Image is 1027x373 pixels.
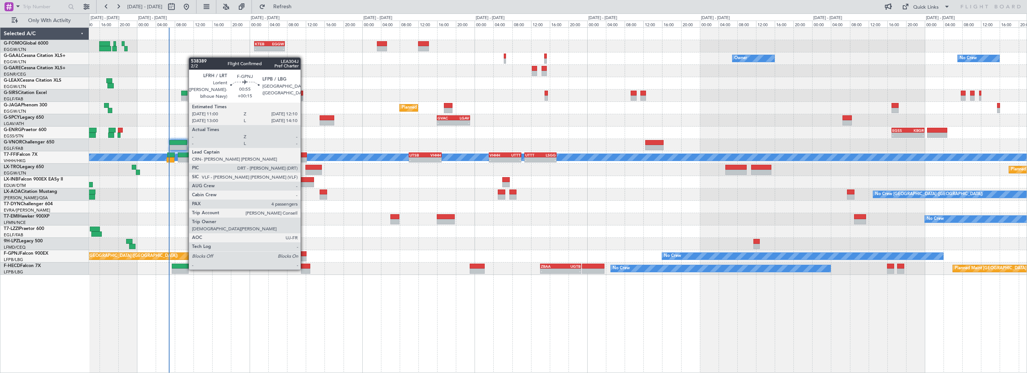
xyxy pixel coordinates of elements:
div: UTTT [525,153,540,157]
div: Planned Maint [GEOGRAPHIC_DATA] ([GEOGRAPHIC_DATA]) [402,102,519,113]
span: G-SIRS [4,91,18,95]
a: G-GAALCessna Citation XLS+ [4,54,65,58]
div: 20:00 [569,21,587,27]
div: Quick Links [913,4,939,11]
div: 12:00 [981,21,1000,27]
div: 04:00 [831,21,850,27]
div: - [490,158,505,162]
div: [DATE] - [DATE] [926,15,955,21]
div: 04:00 [606,21,625,27]
div: 08:00 [850,21,869,27]
div: 08:00 [287,21,306,27]
div: 00:00 [700,21,719,27]
a: [PERSON_NAME]/QSA [4,195,48,201]
div: No Crew [664,251,681,262]
a: G-SPCYLegacy 650 [4,115,44,120]
span: LX-TRO [4,165,20,169]
div: 12:00 [531,21,550,27]
div: 08:00 [625,21,643,27]
div: 04:00 [944,21,962,27]
div: - [561,269,580,273]
span: F-HECD [4,264,20,268]
a: G-JAGAPhenom 300 [4,103,47,107]
span: G-SPCY [4,115,20,120]
a: G-GARECessna Citation XLS+ [4,66,65,70]
div: No Crew [613,263,630,274]
span: Refresh [267,4,298,9]
span: G-FOMO [4,41,23,46]
div: 20:00 [793,21,812,27]
span: G-JAGA [4,103,21,107]
span: Only With Activity [19,18,79,23]
div: [DATE] - [DATE] [588,15,617,21]
a: VHHH/HKG [4,158,26,164]
div: [DATE] - [DATE] [701,15,730,21]
span: F-GPNJ [4,251,20,256]
span: T7-LZZI [4,227,19,231]
a: F-GPNJFalcon 900EX [4,251,48,256]
div: - [505,158,521,162]
a: T7-DYNChallenger 604 [4,202,53,206]
a: G-VNORChallenger 650 [4,140,54,145]
div: 20:00 [906,21,925,27]
a: EGLF/FAB [4,96,23,102]
div: 12:00 [418,21,437,27]
span: LX-AOA [4,189,21,194]
div: 20:00 [681,21,700,27]
div: 00:00 [475,21,493,27]
div: - [541,269,561,273]
a: EVRA/[PERSON_NAME] [4,207,50,213]
div: 04:00 [381,21,400,27]
div: No Crew [GEOGRAPHIC_DATA] ([GEOGRAPHIC_DATA]) [875,189,983,200]
div: 04:00 [493,21,512,27]
a: EGGW/LTN [4,47,26,52]
div: [DATE] - [DATE] [91,15,119,21]
a: G-ENRGPraetor 600 [4,128,46,132]
div: 16:00 [100,21,118,27]
div: EGSS [892,128,908,133]
span: [DATE] - [DATE] [127,3,162,10]
span: G-LEAX [4,78,20,83]
a: LFPB/LBG [4,257,23,263]
div: - [540,158,556,162]
span: G-GARE [4,66,21,70]
div: 16:00 [324,21,343,27]
div: LSGG [540,153,556,157]
a: T7-FFIFalcon 7X [4,152,37,157]
div: [DATE] - [DATE] [138,15,167,21]
div: 08:00 [512,21,531,27]
a: LGAV/ATH [4,121,24,127]
div: UGTB [561,264,580,269]
div: 08:00 [400,21,418,27]
div: - [269,46,284,51]
div: - [438,121,454,125]
div: 12:00 [869,21,887,27]
div: [DATE] - [DATE] [813,15,842,21]
div: 00:00 [250,21,268,27]
div: 04:00 [719,21,737,27]
a: LX-TROLegacy 650 [4,165,44,169]
div: GVAC [438,116,454,120]
div: KTEB [255,42,269,46]
span: 9H-LPZ [4,239,19,243]
div: 16:00 [662,21,681,27]
div: EGGW [269,42,284,46]
div: KBGR [908,128,924,133]
div: 00:00 [925,21,944,27]
div: 12:00 [643,21,662,27]
div: 12:00 [81,21,100,27]
div: [DATE] - [DATE] [476,15,505,21]
div: - [525,158,540,162]
a: G-SIRSCitation Excel [4,91,47,95]
span: G-VNOR [4,140,22,145]
div: 12:00 [306,21,324,27]
div: 00:00 [362,21,381,27]
a: 9H-LPZLegacy 500 [4,239,43,243]
a: LFPB/LBG [4,269,23,275]
div: Owner [734,53,747,64]
div: 16:00 [1000,21,1018,27]
a: LFMN/NCE [4,220,26,225]
span: T7-EMI [4,214,18,219]
div: LGAV [454,116,470,120]
div: 00:00 [812,21,831,27]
